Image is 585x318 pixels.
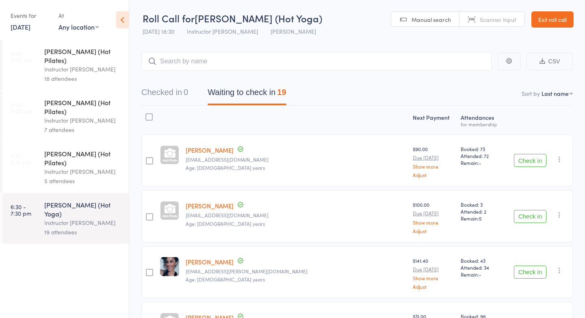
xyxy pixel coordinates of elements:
[44,218,122,227] div: Instructor [PERSON_NAME]
[522,89,540,97] label: Sort by
[514,266,546,279] button: Check in
[413,275,454,281] a: Show more
[11,50,32,63] time: 5:50 - 6:50 am
[44,74,122,83] div: 18 attendees
[413,228,454,234] a: Adjust
[480,15,516,24] span: Scanner input
[44,167,122,176] div: Instructor [PERSON_NAME]
[409,109,457,131] div: Next Payment
[44,116,122,125] div: Instructor [PERSON_NAME]
[184,88,188,97] div: 0
[277,88,286,97] div: 19
[2,91,129,141] a: 4:00 -5:00 pm[PERSON_NAME] (Hot Pilates)Instructor [PERSON_NAME]7 attendees
[44,125,122,134] div: 7 attendees
[461,145,501,152] span: Booked: 73
[195,11,322,25] span: [PERSON_NAME] (Hot Yoga)
[186,201,234,210] a: [PERSON_NAME]
[479,271,481,278] span: -
[457,109,504,131] div: Atten­dances
[11,9,50,22] div: Events for
[413,155,454,160] small: Due [DATE]
[186,257,234,266] a: [PERSON_NAME]
[141,84,188,105] button: Checked in0
[143,27,174,35] span: [DATE] 18:30
[461,271,501,278] span: Remain:
[44,98,122,116] div: [PERSON_NAME] (Hot Pilates)
[531,11,574,28] a: Exit roll call
[160,257,179,276] img: image1719532234.png
[526,53,573,70] button: CSV
[186,146,234,154] a: [PERSON_NAME]
[208,84,286,105] button: Waiting to check in19
[413,220,454,225] a: Show more
[11,152,31,165] time: 5:15 - 6:15 pm
[479,215,482,222] span: 5
[271,27,316,35] span: [PERSON_NAME]
[58,9,99,22] div: At
[542,89,569,97] div: Last name
[413,172,454,177] a: Adjust
[514,154,546,167] button: Check in
[44,149,122,167] div: [PERSON_NAME] (Hot Pilates)
[186,164,265,171] span: Age: [DEMOGRAPHIC_DATA] years
[413,284,454,289] a: Adjust
[461,208,501,215] span: Attended: 2
[44,65,122,74] div: Instructor [PERSON_NAME]
[11,203,31,216] time: 6:30 - 7:30 pm
[141,52,492,71] input: Search by name
[186,276,265,283] span: Age: [DEMOGRAPHIC_DATA] years
[461,264,501,271] span: Attended: 34
[413,164,454,169] a: Show more
[461,152,501,159] span: Attended: 72
[413,266,454,272] small: Due [DATE]
[186,268,406,274] small: adriana.b.coutinho@icloud.com
[186,220,265,227] span: Age: [DEMOGRAPHIC_DATA] years
[44,176,122,186] div: 5 attendees
[44,200,122,218] div: [PERSON_NAME] (Hot Yoga)
[461,215,501,222] span: Remain:
[2,142,129,193] a: 5:15 -6:15 pm[PERSON_NAME] (Hot Pilates)Instructor [PERSON_NAME]5 attendees
[461,201,501,208] span: Booked: 3
[413,201,454,233] div: $100.00
[461,121,501,127] div: for membership
[413,145,454,177] div: $90.00
[186,157,406,162] small: oliviamibrandle@gmail.com
[413,257,454,289] div: $141.40
[186,212,406,218] small: nickbutler@doctors.org.uk
[412,15,451,24] span: Manual search
[44,227,122,237] div: 19 attendees
[2,40,129,90] a: 5:50 -6:50 am[PERSON_NAME] (Hot Pilates)Instructor [PERSON_NAME]18 attendees
[461,159,501,166] span: Remain:
[479,159,481,166] span: -
[44,47,122,65] div: [PERSON_NAME] (Hot Pilates)
[11,101,32,114] time: 4:00 - 5:00 pm
[143,11,195,25] span: Roll Call for
[514,210,546,223] button: Check in
[187,27,258,35] span: Instructor [PERSON_NAME]
[2,193,129,244] a: 6:30 -7:30 pm[PERSON_NAME] (Hot Yoga)Instructor [PERSON_NAME]19 attendees
[413,210,454,216] small: Due [DATE]
[58,22,99,31] div: Any location
[461,257,501,264] span: Booked: 43
[11,22,30,31] a: [DATE]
